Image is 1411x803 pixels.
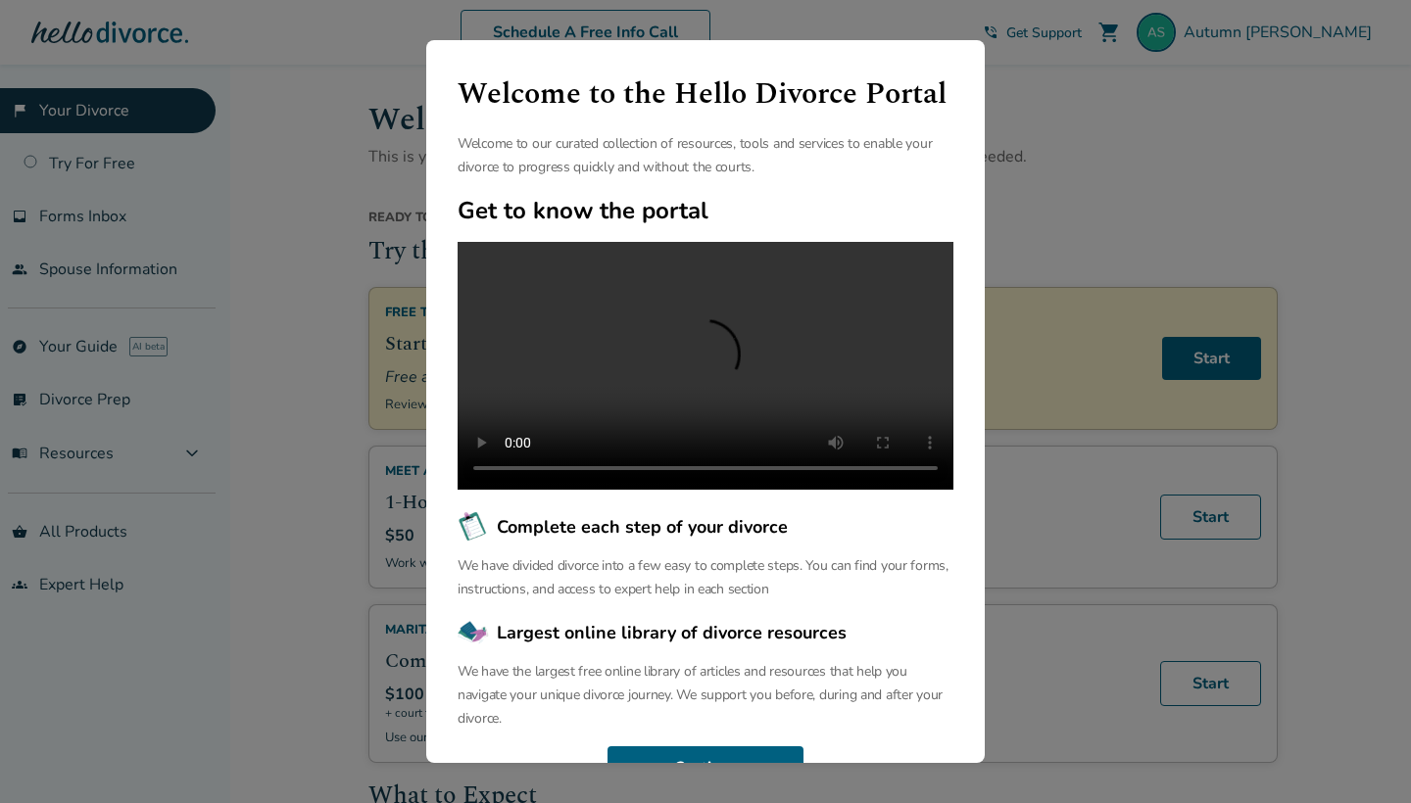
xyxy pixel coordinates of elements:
h1: Welcome to the Hello Divorce Portal [458,71,953,117]
p: We have the largest free online library of articles and resources that help you navigate your uni... [458,660,953,731]
span: Largest online library of divorce resources [497,620,847,645]
p: Welcome to our curated collection of resources, tools and services to enable your divorce to prog... [458,132,953,179]
button: Continue [608,746,803,789]
img: Complete each step of your divorce [458,511,489,543]
h2: Get to know the portal [458,195,953,226]
iframe: Chat Widget [1313,709,1411,803]
span: Complete each step of your divorce [497,514,788,540]
p: We have divided divorce into a few easy to complete steps. You can find your forms, instructions,... [458,554,953,601]
img: Largest online library of divorce resources [458,617,489,648]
